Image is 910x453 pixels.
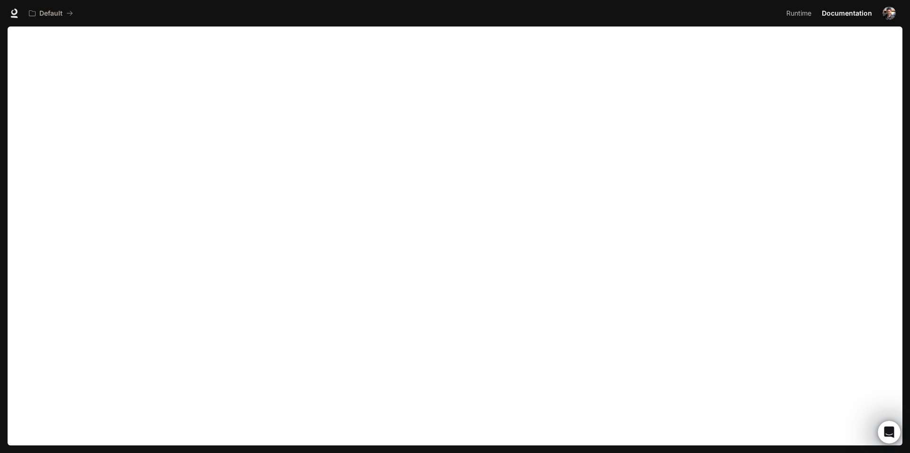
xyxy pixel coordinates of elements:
iframe: Documentation [8,27,902,453]
span: Runtime [786,8,811,19]
a: Documentation [818,4,876,23]
img: User avatar [883,7,896,20]
p: Default [39,9,63,18]
button: User avatar [880,4,899,23]
button: All workspaces [25,4,77,23]
span: Documentation [822,8,872,19]
iframe: Intercom live chat [878,421,901,444]
a: Runtime [783,4,817,23]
